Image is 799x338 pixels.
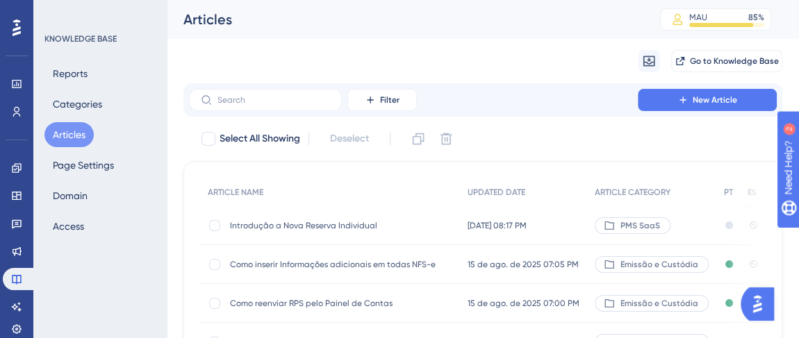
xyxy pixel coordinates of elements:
span: Filter [380,94,400,105]
span: Introdução a Nova Reserva Individual [230,220,452,231]
button: Categories [44,92,110,117]
input: Search [217,95,330,105]
button: Page Settings [44,153,122,178]
span: ARTICLE NAME [208,187,263,198]
div: MAU [689,12,707,23]
span: PMS SaaS [620,220,660,231]
button: New Article [638,89,777,111]
button: Access [44,214,92,239]
div: Articles [183,10,625,29]
button: Reports [44,61,96,86]
span: ES [748,187,757,198]
span: Select All Showing [220,130,300,147]
div: KNOWLEDGE BASE [44,33,117,44]
span: PT [724,187,733,198]
span: Como inserir Informações adicionais em todas NFS-e [230,259,452,270]
div: 2 [97,7,101,18]
span: Emissão e Custódia [620,298,698,309]
div: 85 % [748,12,764,23]
span: Go to Knowledge Base [690,56,779,67]
span: [DATE] 08:17 PM [468,220,527,231]
button: Domain [44,183,96,208]
span: Como reenviar RPS pelo Painel de Contas [230,298,452,309]
button: Deselect [318,126,381,151]
iframe: UserGuiding AI Assistant Launcher [741,283,782,325]
span: New Article [693,94,737,105]
button: Go to Knowledge Base [671,50,782,72]
button: Filter [347,89,417,111]
span: 15 de ago. de 2025 07:05 PM [468,259,579,270]
span: UPDATED DATE [468,187,525,198]
button: Articles [44,122,94,147]
span: 15 de ago. de 2025 07:00 PM [468,298,579,309]
span: Emissão e Custódia [620,259,698,270]
span: Deselect [330,130,369,147]
span: Need Help? [33,3,87,20]
span: ARTICLE CATEGORY [595,187,670,198]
